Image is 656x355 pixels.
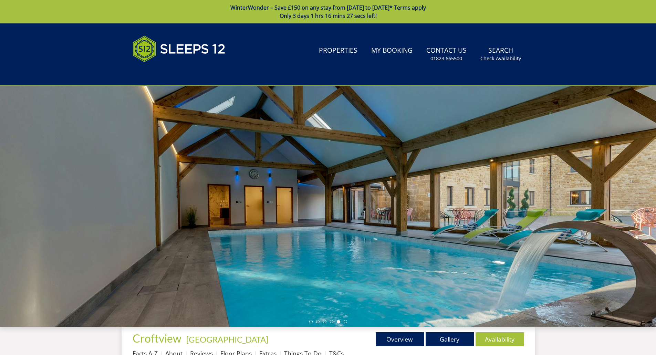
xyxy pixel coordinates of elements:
[133,332,181,345] span: Croftview
[133,32,226,66] img: Sleeps 12
[430,55,462,62] small: 01823 665500
[376,332,424,346] a: Overview
[426,332,474,346] a: Gallery
[368,43,415,59] a: My Booking
[184,334,268,344] span: -
[133,332,184,345] a: Croftview
[476,332,524,346] a: Availability
[186,334,268,344] a: [GEOGRAPHIC_DATA]
[478,43,524,65] a: SearchCheck Availability
[129,70,201,76] iframe: Customer reviews powered by Trustpilot
[316,43,360,59] a: Properties
[424,43,469,65] a: Contact Us01823 665500
[280,12,377,20] span: Only 3 days 1 hrs 16 mins 27 secs left!
[480,55,521,62] small: Check Availability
